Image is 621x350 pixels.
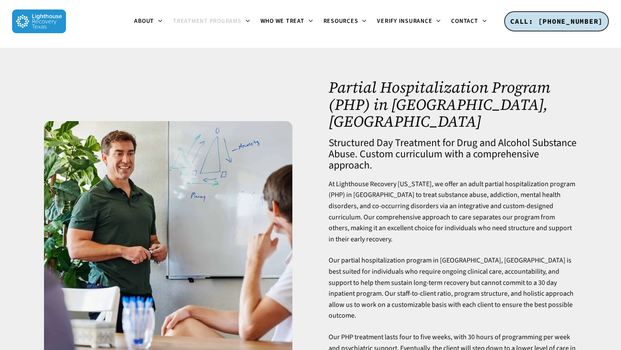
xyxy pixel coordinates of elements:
a: CALL: [PHONE_NUMBER] [504,11,609,32]
a: About [129,18,168,25]
img: Lighthouse Recovery Texas [12,9,66,33]
span: Contact [451,17,478,25]
h1: Partial Hospitalization Program (PHP) in [GEOGRAPHIC_DATA], [GEOGRAPHIC_DATA] [329,79,577,130]
a: Treatment Programs [168,18,255,25]
h4: Structured Day Treatment for Drug and Alcohol Substance Abuse. Custom curriculum with a comprehen... [329,137,577,171]
span: About [134,17,154,25]
a: Verify Insurance [372,18,446,25]
a: Resources [318,18,372,25]
span: CALL: [PHONE_NUMBER] [510,17,603,25]
span: Verify Insurance [377,17,432,25]
p: At Lighthouse Recovery [US_STATE], we offer an adult partial hospitalization program (PHP) in [GE... [329,179,577,256]
span: Who We Treat [260,17,304,25]
span: Resources [323,17,358,25]
a: Contact [446,18,492,25]
span: Treatment Programs [173,17,241,25]
p: Our partial hospitalization program in [GEOGRAPHIC_DATA], [GEOGRAPHIC_DATA] is best suited for in... [329,255,577,332]
a: Who We Treat [255,18,318,25]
